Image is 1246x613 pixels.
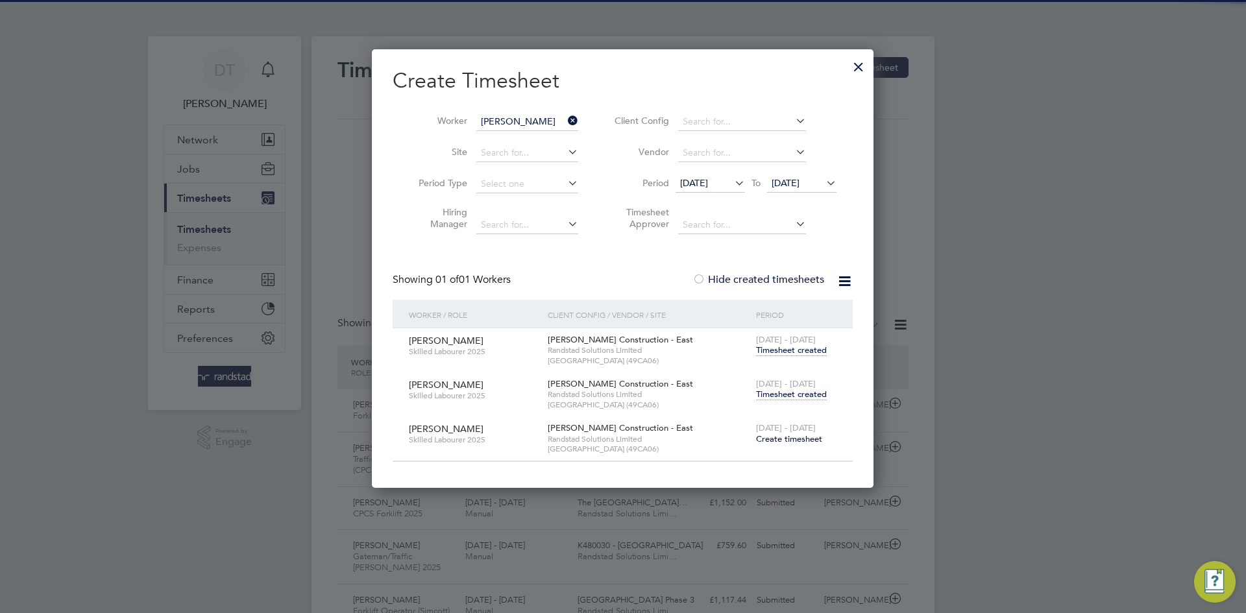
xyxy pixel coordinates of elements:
input: Search for... [678,216,806,234]
label: Period [611,177,669,189]
label: Hide created timesheets [692,273,824,286]
span: [GEOGRAPHIC_DATA] (49CA06) [548,444,750,454]
span: Skilled Labourer 2025 [409,346,538,357]
span: Timesheet created [756,344,827,356]
label: Site [409,146,467,158]
div: Client Config / Vendor / Site [544,300,753,330]
span: [GEOGRAPHIC_DATA] (49CA06) [548,400,750,410]
h2: Create Timesheet [393,67,853,95]
span: [DATE] [772,177,800,189]
input: Search for... [476,216,578,234]
input: Search for... [476,113,578,131]
span: 01 of [435,273,459,286]
div: Period [753,300,840,330]
span: [PERSON_NAME] Construction - East [548,422,693,433]
span: Timesheet created [756,389,827,400]
input: Search for... [678,144,806,162]
span: Randstad Solutions Limited [548,389,750,400]
input: Search for... [678,113,806,131]
span: [PERSON_NAME] [409,423,483,435]
input: Search for... [476,144,578,162]
span: To [748,174,764,191]
label: Period Type [409,177,467,189]
span: [DATE] - [DATE] [756,334,816,345]
label: Client Config [611,115,669,126]
span: Randstad Solutions Limited [548,345,750,355]
span: Create timesheet [756,433,822,444]
div: Showing [393,273,513,287]
span: [PERSON_NAME] Construction - East [548,378,693,389]
span: [PERSON_NAME] [409,379,483,391]
label: Timesheet Approver [611,206,669,230]
input: Select one [476,175,578,193]
span: [DATE] [680,177,708,189]
span: Skilled Labourer 2025 [409,435,538,445]
label: Worker [409,115,467,126]
span: [PERSON_NAME] Construction - East [548,334,693,345]
span: Skilled Labourer 2025 [409,391,538,401]
label: Hiring Manager [409,206,467,230]
span: Randstad Solutions Limited [548,434,750,444]
div: Worker / Role [406,300,544,330]
span: [DATE] - [DATE] [756,422,816,433]
span: [PERSON_NAME] [409,335,483,346]
label: Vendor [611,146,669,158]
span: [DATE] - [DATE] [756,378,816,389]
span: [GEOGRAPHIC_DATA] (49CA06) [548,355,750,366]
span: 01 Workers [435,273,511,286]
button: Engage Resource Center [1194,561,1236,603]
